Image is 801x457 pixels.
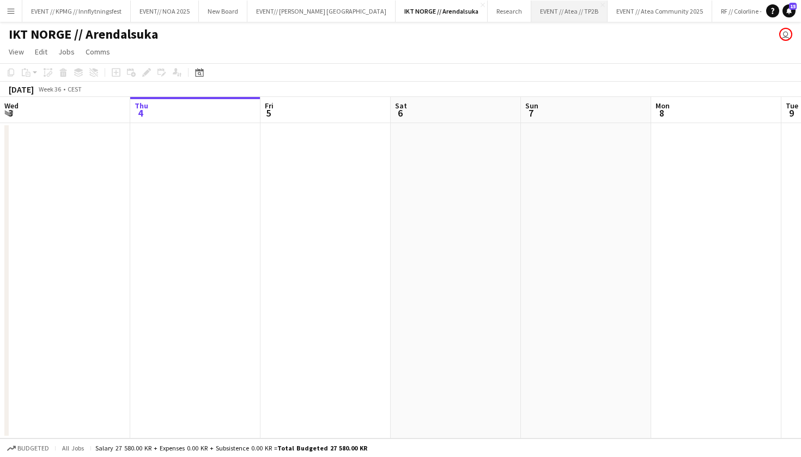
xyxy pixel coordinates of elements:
[782,4,796,17] a: 15
[608,1,712,22] button: EVENT // Atea Community 2025
[17,444,49,452] span: Budgeted
[36,85,63,93] span: Week 36
[54,45,79,59] a: Jobs
[131,1,199,22] button: EVENT// NOA 2025
[35,47,47,57] span: Edit
[395,101,407,111] span: Sat
[396,1,488,22] button: IKT NORGE // Arendalsuka
[31,45,52,59] a: Edit
[68,85,82,93] div: CEST
[81,45,114,59] a: Comms
[135,101,148,111] span: Thu
[9,47,24,57] span: View
[263,107,274,119] span: 5
[779,28,792,41] app-user-avatar: Ylva Barane
[712,1,783,22] button: RF // Colorline - BAT
[4,45,28,59] a: View
[3,107,19,119] span: 3
[22,1,131,22] button: EVENT // KPMG // Innflytningsfest
[247,1,396,22] button: EVENT// [PERSON_NAME] [GEOGRAPHIC_DATA]
[133,107,148,119] span: 4
[656,101,670,111] span: Mon
[86,47,110,57] span: Comms
[789,3,797,10] span: 15
[60,444,86,452] span: All jobs
[393,107,407,119] span: 6
[9,26,158,42] h1: IKT NORGE // Arendalsuka
[488,1,531,22] button: Research
[531,1,608,22] button: EVENT // Atea // TP2B
[784,107,798,119] span: 9
[5,442,51,454] button: Budgeted
[786,101,798,111] span: Tue
[525,101,538,111] span: Sun
[58,47,75,57] span: Jobs
[199,1,247,22] button: New Board
[277,444,367,452] span: Total Budgeted 27 580.00 KR
[4,101,19,111] span: Wed
[95,444,367,452] div: Salary 27 580.00 KR + Expenses 0.00 KR + Subsistence 0.00 KR =
[524,107,538,119] span: 7
[9,84,34,95] div: [DATE]
[265,101,274,111] span: Fri
[654,107,670,119] span: 8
